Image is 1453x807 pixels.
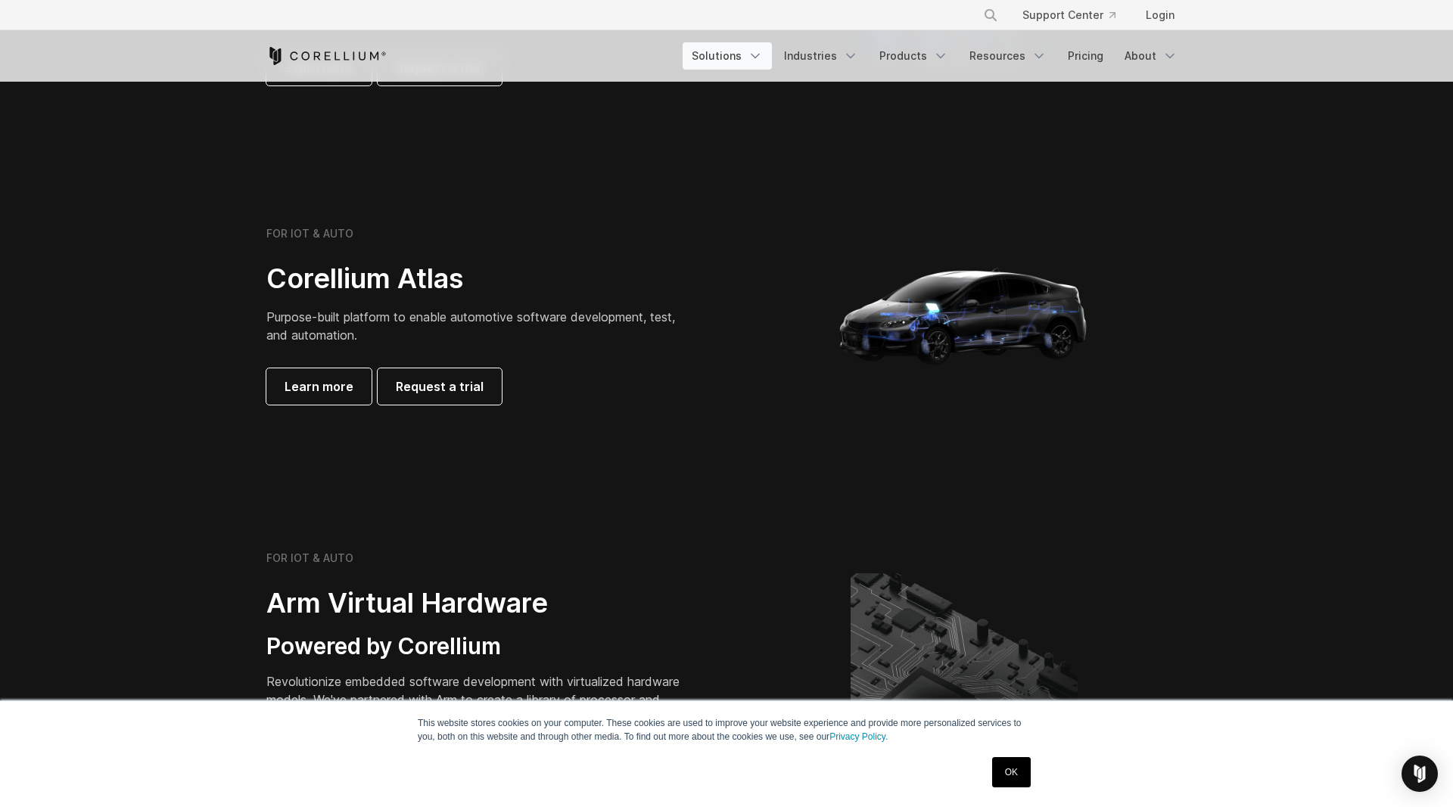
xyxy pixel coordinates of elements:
div: Open Intercom Messenger [1402,756,1438,792]
img: Corellium's ARM Virtual Hardware Platform [851,573,1078,800]
p: This website stores cookies on your computer. These cookies are used to improve your website expe... [418,716,1035,743]
a: Products [870,42,957,70]
h3: Powered by Corellium [266,632,690,661]
a: Request a trial [378,368,502,405]
a: Learn more [266,368,372,405]
a: Industries [775,42,867,70]
a: Login [1134,2,1187,29]
a: Solutions [683,42,772,70]
a: About [1115,42,1187,70]
button: Search [977,2,1004,29]
a: Corellium Home [266,47,387,65]
h2: Arm Virtual Hardware [266,586,690,620]
a: Support Center [1010,2,1128,29]
h6: FOR IOT & AUTO [266,227,353,241]
span: Purpose-built platform to enable automotive software development, test, and automation. [266,309,675,343]
h6: FOR IOT & AUTO [266,551,353,565]
span: Learn more [285,377,353,396]
a: Privacy Policy. [829,731,888,742]
a: OK [992,757,1031,787]
div: Navigation Menu [683,42,1187,70]
div: Navigation Menu [965,2,1187,29]
a: Resources [960,42,1056,70]
a: Pricing [1059,42,1112,70]
h2: Corellium Atlas [266,262,690,296]
p: Revolutionize embedded software development with virtualized hardware models. We've partnered wit... [266,672,690,727]
img: Corellium_Hero_Atlas_alt [813,164,1115,467]
span: Request a trial [396,377,484,396]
